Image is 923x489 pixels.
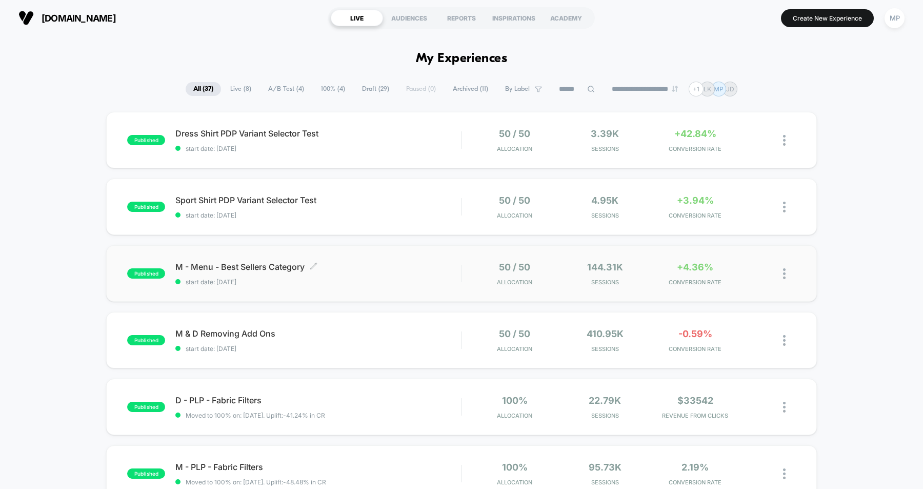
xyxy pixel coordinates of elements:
[175,345,461,353] span: start date: [DATE]
[223,82,259,96] span: Live ( 8 )
[674,128,716,139] span: +42.84%
[499,195,530,206] span: 50 / 50
[127,202,165,212] span: published
[502,395,528,406] span: 100%
[587,328,624,339] span: 410.95k
[540,10,592,26] div: ACADEMY
[653,145,738,152] span: CONVERSION RATE
[714,85,724,93] p: MP
[497,412,532,419] span: Allocation
[563,412,648,419] span: Sessions
[127,135,165,145] span: published
[672,86,678,92] img: end
[127,335,165,345] span: published
[783,468,786,479] img: close
[781,9,874,27] button: Create New Experience
[591,128,619,139] span: 3.39k
[15,10,119,26] button: [DOMAIN_NAME]
[497,279,532,286] span: Allocation
[497,212,532,219] span: Allocation
[783,402,786,413] img: close
[186,82,221,96] span: All ( 37 )
[175,128,461,139] span: Dress Shirt PDP Variant Selector Test
[445,82,496,96] span: Archived ( 11 )
[499,262,530,272] span: 50 / 50
[499,128,530,139] span: 50 / 50
[678,328,712,339] span: -0.59%
[653,212,738,219] span: CONVERSION RATE
[175,145,461,152] span: start date: [DATE]
[499,328,530,339] span: 50 / 50
[783,335,786,346] img: close
[563,145,648,152] span: Sessions
[885,8,905,28] div: MP
[42,13,116,24] span: [DOMAIN_NAME]
[704,85,711,93] p: LK
[186,478,326,486] span: Moved to 100% on: [DATE] . Uplift: -48.48% in CR
[681,462,709,473] span: 2.19%
[127,268,165,279] span: published
[175,395,461,405] span: D - PLP - Fabric Filters
[783,135,786,146] img: close
[563,479,648,486] span: Sessions
[689,82,704,96] div: + 1
[416,51,508,66] h1: My Experiences
[435,10,488,26] div: REPORTS
[383,10,435,26] div: AUDIENCES
[677,195,714,206] span: +3.94%
[563,279,648,286] span: Sessions
[653,345,738,353] span: CONVERSION RATE
[677,262,713,272] span: +4.36%
[175,278,461,286] span: start date: [DATE]
[502,462,528,473] span: 100%
[726,85,734,93] p: JD
[175,328,461,339] span: M & D Removing Add Ons
[354,82,397,96] span: Draft ( 29 )
[175,195,461,205] span: Sport Shirt PDP Variant Selector Test
[175,211,461,219] span: start date: [DATE]
[313,82,353,96] span: 100% ( 4 )
[331,10,383,26] div: LIVE
[127,402,165,412] span: published
[587,262,623,272] span: 144.31k
[505,85,530,93] span: By Label
[783,202,786,212] img: close
[497,145,532,152] span: Allocation
[175,262,461,272] span: M - Menu - Best Sellers Category
[488,10,540,26] div: INSPIRATIONS
[677,395,713,406] span: $33542
[127,468,165,479] span: published
[653,279,738,286] span: CONVERSION RATE
[589,395,621,406] span: 22.79k
[175,462,461,472] span: M - PLP - Fabric Filters
[653,479,738,486] span: CONVERSION RATE
[563,345,648,353] span: Sessions
[563,212,648,219] span: Sessions
[783,268,786,279] img: close
[591,195,618,206] span: 4.95k
[260,82,312,96] span: A/B Test ( 4 )
[653,412,738,419] span: REVENUE FROM CLICKS
[497,345,532,353] span: Allocation
[497,479,532,486] span: Allocation
[186,412,325,419] span: Moved to 100% on: [DATE] . Uplift: -41.24% in CR
[589,462,621,473] span: 95.73k
[881,8,908,29] button: MP
[18,10,34,26] img: Visually logo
